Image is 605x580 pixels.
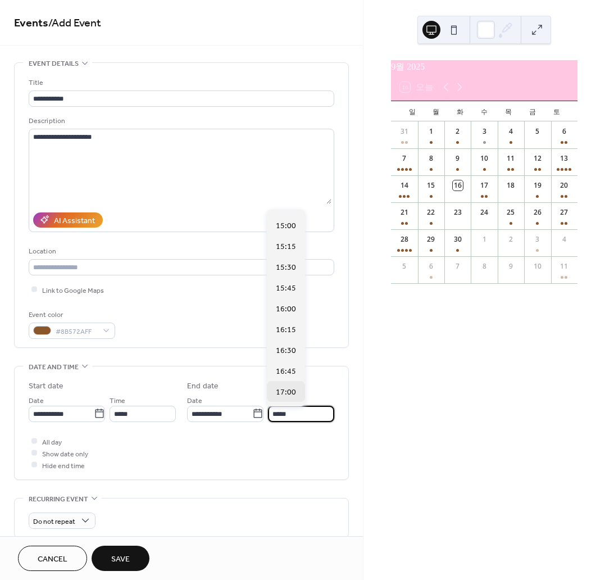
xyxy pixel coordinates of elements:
a: Events [14,12,48,34]
div: 24 [479,207,489,217]
div: 10 [479,153,489,164]
span: Cancel [38,554,67,565]
div: 월 [424,101,448,121]
button: Cancel [18,546,87,571]
div: AI Assistant [54,215,95,226]
div: 22 [426,207,436,217]
div: 29 [426,234,436,244]
span: Event details [29,58,79,70]
div: 1 [426,126,436,137]
div: 8 [426,153,436,164]
span: Save [111,554,130,565]
span: 15:15 [276,241,296,252]
span: Hide end time [42,460,85,472]
div: 18 [506,180,516,191]
span: / Add Event [48,12,101,34]
div: 26 [533,207,543,217]
span: All day [42,436,62,448]
div: 11 [559,261,569,271]
div: End date [187,380,219,392]
div: 5 [533,126,543,137]
div: 10 [533,261,543,271]
div: 4 [506,126,516,137]
span: Date [29,395,44,406]
div: 8 [479,261,489,271]
div: 23 [453,207,463,217]
div: 토 [544,101,568,121]
div: Description [29,115,332,127]
div: 20 [559,180,569,191]
span: Link to Google Maps [42,284,104,296]
button: AI Assistant [33,212,103,228]
span: Date and time [29,361,79,373]
div: 화 [448,101,472,121]
span: 16:30 [276,345,296,356]
div: 3 [533,234,543,244]
div: 3 [479,126,489,137]
span: Do not repeat [33,515,75,528]
div: 12 [533,153,543,164]
div: 9월 2025 [391,60,577,74]
span: Recurring event [29,493,88,505]
div: 25 [506,207,516,217]
span: 15:30 [276,261,296,273]
div: 13 [559,153,569,164]
div: 19 [533,180,543,191]
span: 15:45 [276,282,296,294]
div: 9 [453,153,463,164]
div: 6 [426,261,436,271]
span: Time [110,395,125,406]
span: 17:00 [276,386,296,398]
div: 31 [399,126,410,137]
div: 6 [559,126,569,137]
div: 14 [399,180,410,191]
div: 금 [520,101,544,121]
div: 수 [472,101,497,121]
div: Title [29,77,332,89]
span: Date [187,395,202,406]
div: 16 [453,180,463,191]
div: 1 [479,234,489,244]
span: Show date only [42,448,88,460]
div: 21 [399,207,410,217]
button: Save [92,546,149,571]
div: 7 [399,153,410,164]
span: 16:15 [276,324,296,336]
div: 15 [426,180,436,191]
div: 27 [559,207,569,217]
div: Location [29,246,332,257]
div: 30 [453,234,463,244]
div: 일 [400,101,424,121]
div: 28 [399,234,410,244]
div: 목 [497,101,521,121]
span: 15:00 [276,220,296,232]
div: 11 [506,153,516,164]
div: 2 [453,126,463,137]
div: Event color [29,309,113,321]
span: 16:00 [276,303,296,315]
div: Start date [29,380,63,392]
div: 7 [453,261,463,271]
span: #8B572AFF [56,325,97,337]
div: 2 [506,234,516,244]
div: 4 [559,234,569,244]
div: 9 [506,261,516,271]
span: 16:45 [276,365,296,377]
div: 5 [399,261,410,271]
div: 17 [479,180,489,191]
